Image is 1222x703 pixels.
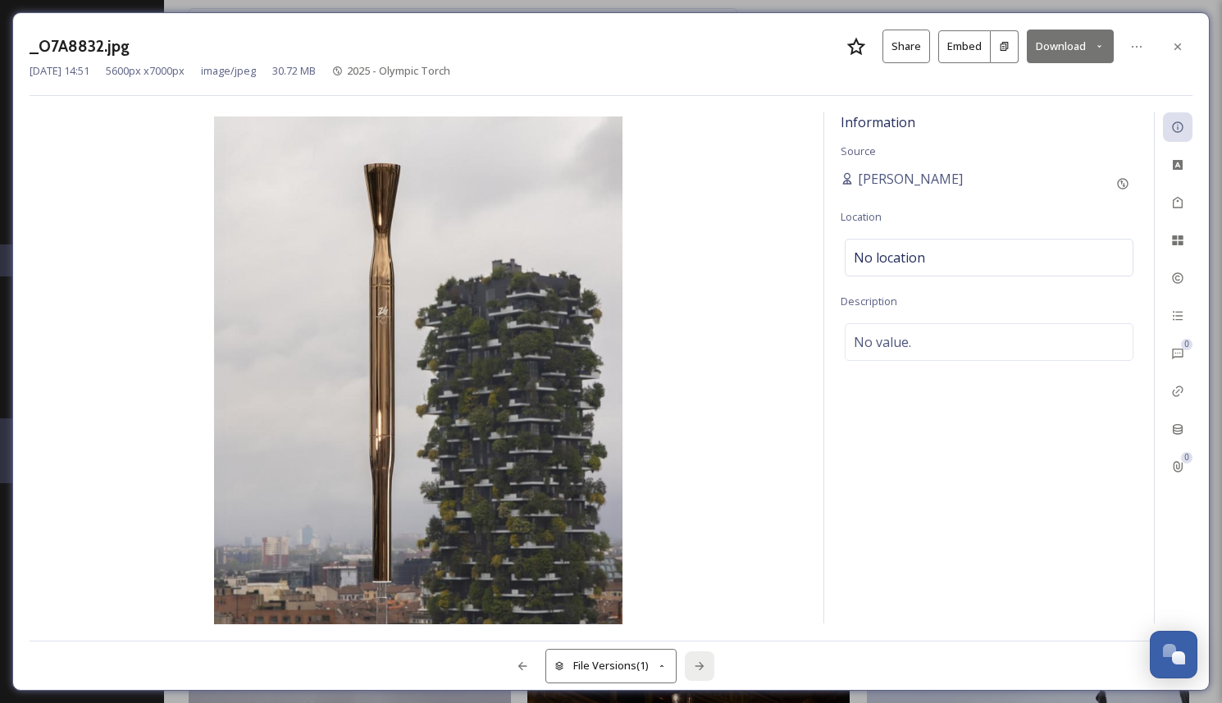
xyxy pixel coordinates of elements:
[858,169,963,189] span: [PERSON_NAME]
[545,649,677,682] button: File Versions(1)
[854,332,911,352] span: No value.
[1150,631,1197,678] button: Open Chat
[841,144,876,158] span: Source
[882,30,930,63] button: Share
[841,113,915,131] span: Information
[841,294,897,308] span: Description
[854,248,925,267] span: No location
[1027,30,1114,63] button: Download
[1181,452,1192,463] div: 0
[272,63,316,79] span: 30.72 MB
[106,63,185,79] span: 5600 px x 7000 px
[30,63,89,79] span: [DATE] 14:51
[201,63,256,79] span: image/jpeg
[938,30,991,63] button: Embed
[841,209,882,224] span: Location
[30,116,807,628] img: 5efe5c7d-84b9-40e4-9e4f-73c518a0ae53.jpg
[30,34,130,58] h3: _O7A8832.jpg
[1181,339,1192,350] div: 0
[347,63,450,78] span: 2025 - Olympic Torch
